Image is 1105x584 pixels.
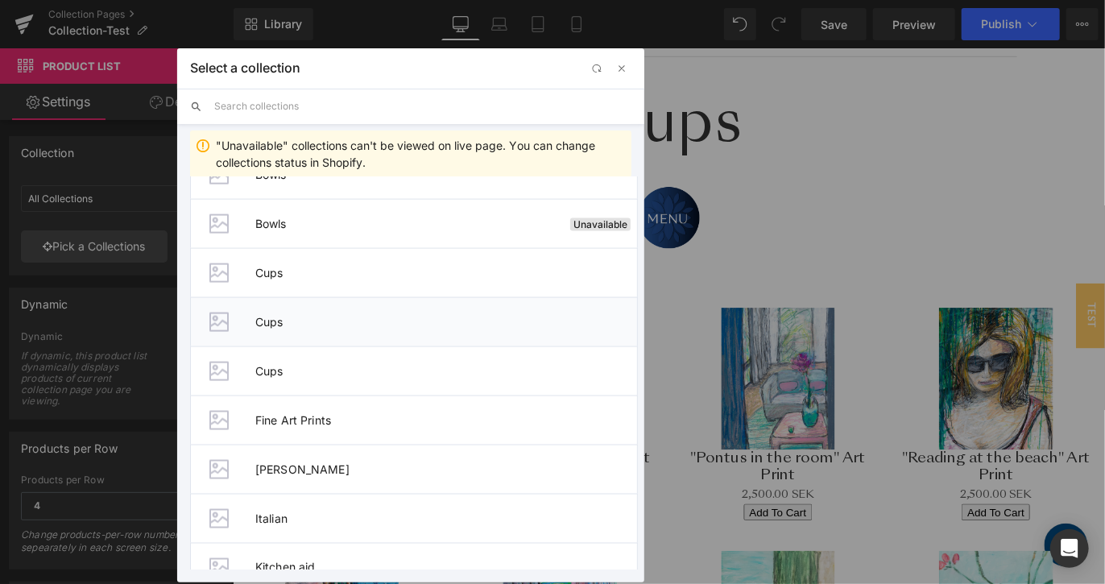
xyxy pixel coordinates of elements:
p: Select a collection [190,60,300,76]
span: Unavailable [570,218,631,231]
a: "Outdoor room" Art Print [265,449,466,468]
span: Cups [255,315,637,329]
div: "Unavailable" collections can't be viewed on live page. You can change collections status in Shop... [216,137,625,171]
span: Add To Cart [90,492,154,506]
span: Add To Cart [333,492,397,506]
span: Add To Cart [577,512,641,525]
span: 2,500.00 SEK [813,491,893,509]
span: 2,500.00 SEK [325,472,406,490]
span: 8,000.00 SEK [81,472,163,490]
span: 2,500.00 SEK [569,491,649,509]
button: Add To Cart [814,509,891,528]
span: Cups [255,266,637,280]
a: "Pontus in the room" Art Print [503,449,715,487]
span: Fine Art Prints [255,413,637,427]
span: Bowls [255,217,564,230]
a: "Reading at the beach" Art Print [747,449,959,487]
div: Open Intercom Messenger [1050,529,1089,568]
span: Kitchen aid [255,561,637,574]
span: [PERSON_NAME] [255,462,637,476]
span: Test [942,263,975,335]
a: "Astrid" Art Print [56,449,188,468]
span: Cups [255,364,637,378]
span: Add To Cart [821,512,884,525]
button: Add To Cart [327,490,404,508]
span: Italian [255,512,637,525]
button: Add To Cart [571,509,648,528]
button: Add To Cart [84,490,160,508]
input: Search collections [214,89,631,124]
